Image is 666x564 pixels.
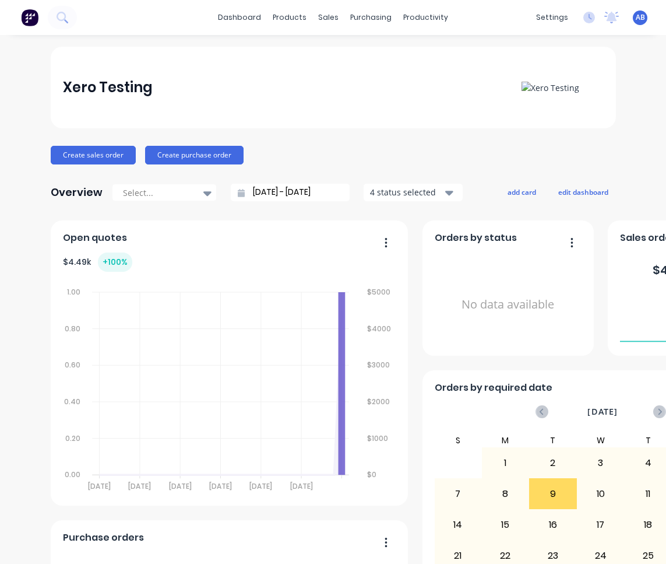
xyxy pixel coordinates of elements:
span: Orders by status [435,231,517,245]
tspan: 0.60 [65,360,80,370]
div: 7 [435,479,481,509]
div: 9 [530,479,576,509]
div: $ 4.49k [63,253,132,272]
div: S [434,433,482,447]
span: Purchase orders [63,531,144,545]
img: Xero Testing [521,82,579,94]
tspan: 1.00 [67,287,80,297]
button: 4 status selected [364,184,463,201]
tspan: $5000 [368,287,391,297]
tspan: [DATE] [209,482,232,492]
div: 1 [482,449,529,478]
span: AB [636,12,645,23]
div: productivity [397,9,454,26]
tspan: $0 [368,470,377,480]
tspan: 0.00 [65,470,80,480]
div: 4 status selected [370,186,443,198]
div: M [482,433,530,447]
tspan: 0.20 [65,433,80,443]
tspan: $1000 [368,433,389,443]
tspan: [DATE] [169,482,192,492]
div: 8 [482,479,529,509]
tspan: [DATE] [129,482,151,492]
div: 2 [530,449,576,478]
span: Open quotes [63,231,127,245]
div: sales [312,9,344,26]
div: Xero Testing [63,76,153,99]
a: dashboard [212,9,267,26]
div: + 100 % [98,253,132,272]
tspan: [DATE] [88,482,111,492]
tspan: 0.40 [64,397,80,407]
div: 10 [577,479,624,509]
div: 14 [435,510,481,540]
div: 15 [482,510,529,540]
span: [DATE] [587,405,618,418]
button: add card [500,184,544,199]
button: Create sales order [51,146,136,164]
div: 17 [577,510,624,540]
span: Orders by required date [435,381,552,395]
div: 3 [577,449,624,478]
div: Overview [51,181,103,204]
div: T [529,433,577,447]
div: purchasing [344,9,397,26]
img: Factory [21,9,38,26]
tspan: $2000 [368,397,390,407]
button: Create purchase order [145,146,244,164]
tspan: $4000 [368,324,392,334]
div: No data available [435,250,581,360]
tspan: [DATE] [290,482,313,492]
tspan: $3000 [368,360,390,370]
tspan: [DATE] [250,482,273,492]
button: edit dashboard [551,184,616,199]
div: products [267,9,312,26]
div: 16 [530,510,576,540]
div: settings [530,9,574,26]
div: W [577,433,625,447]
tspan: 0.80 [65,324,80,334]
